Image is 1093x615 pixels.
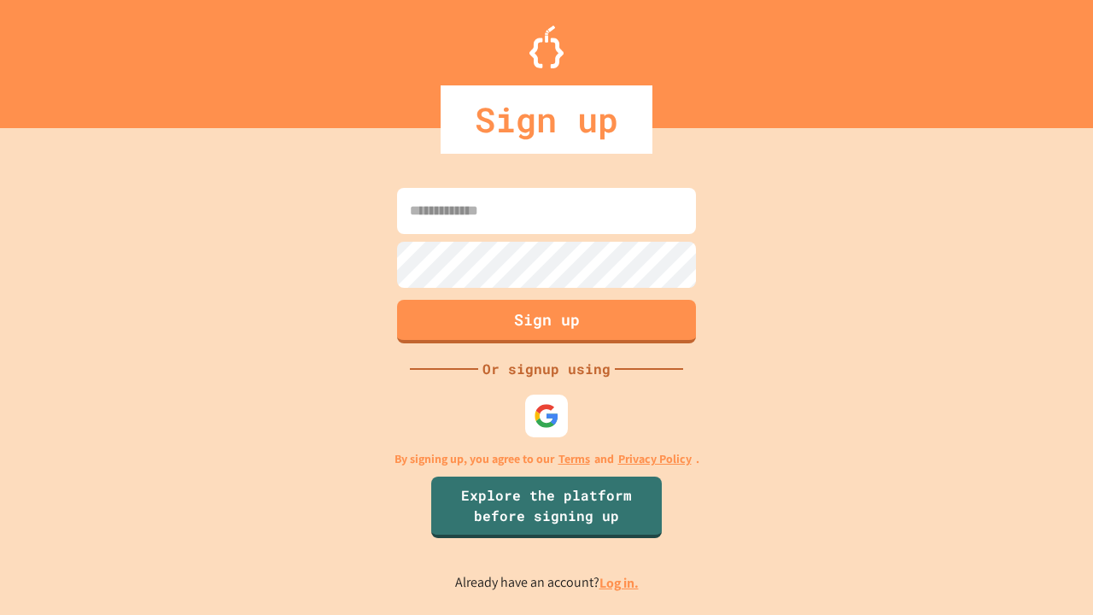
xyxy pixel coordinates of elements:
[431,477,662,538] a: Explore the platform before signing up
[618,450,692,468] a: Privacy Policy
[478,359,615,379] div: Or signup using
[395,450,699,468] p: By signing up, you agree to our and .
[529,26,564,68] img: Logo.svg
[599,574,639,592] a: Log in.
[534,403,559,429] img: google-icon.svg
[455,572,639,594] p: Already have an account?
[558,450,590,468] a: Terms
[441,85,652,154] div: Sign up
[397,300,696,343] button: Sign up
